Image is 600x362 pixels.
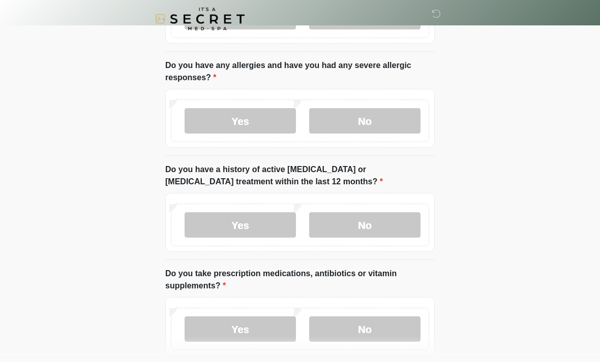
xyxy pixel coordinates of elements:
label: Yes [185,213,296,238]
label: Yes [185,109,296,134]
label: No [309,213,421,238]
label: Do you take prescription medications, antibiotics or vitamin supplements? [165,268,435,292]
label: Yes [185,317,296,342]
label: No [309,109,421,134]
img: It's A Secret Med Spa Logo [155,8,245,30]
label: No [309,317,421,342]
label: Do you have any allergies and have you had any severe allergic responses? [165,60,435,84]
label: Do you have a history of active [MEDICAL_DATA] or [MEDICAL_DATA] treatment within the last 12 mon... [165,164,435,188]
